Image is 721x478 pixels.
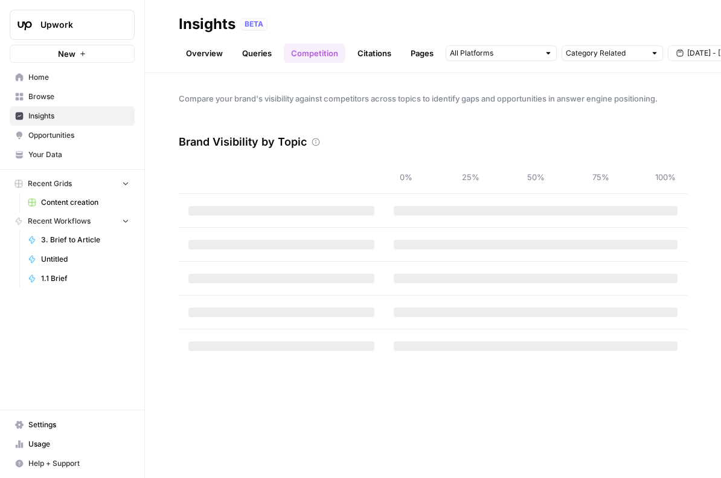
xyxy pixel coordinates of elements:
span: Settings [28,419,129,430]
button: New [10,45,135,63]
span: Compare your brand's visibility against competitors across topics to identify gaps and opportunit... [179,92,687,105]
a: Usage [10,434,135,454]
span: Home [28,72,129,83]
div: Insights [179,15,236,34]
span: New [58,48,75,60]
span: Untitled [41,254,129,265]
a: Opportunities [10,126,135,145]
button: Recent Grids [10,175,135,193]
h3: Brand Visibility by Topic [179,134,307,150]
span: 25% [459,171,483,183]
input: All Platforms [450,47,539,59]
span: 1.1 Brief [41,273,129,284]
span: Help + Support [28,458,129,469]
span: Usage [28,439,129,450]
span: 100% [653,171,678,183]
a: Browse [10,87,135,106]
button: Help + Support [10,454,135,473]
span: 50% [524,171,548,183]
button: Workspace: Upwork [10,10,135,40]
span: Insights [28,111,129,121]
span: Opportunities [28,130,129,141]
a: 1.1 Brief [22,269,135,288]
span: Recent Grids [28,178,72,189]
span: Upwork [40,19,114,31]
a: Competition [284,44,345,63]
a: Overview [179,44,230,63]
button: Recent Workflows [10,212,135,230]
span: 3. Brief to Article [41,234,129,245]
a: Citations [350,44,399,63]
span: 0% [394,171,418,183]
a: Content creation [22,193,135,212]
input: Category Related [566,47,646,59]
a: Untitled [22,250,135,269]
span: Content creation [41,197,129,208]
a: Insights [10,106,135,126]
span: 75% [589,171,613,183]
div: BETA [240,18,268,30]
a: Queries [235,44,279,63]
a: Settings [10,415,135,434]
a: 3. Brief to Article [22,230,135,250]
img: Upwork Logo [14,14,36,36]
span: Your Data [28,149,129,160]
a: Your Data [10,145,135,164]
span: Recent Workflows [28,216,91,227]
a: Home [10,68,135,87]
a: Pages [403,44,441,63]
span: Browse [28,91,129,102]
